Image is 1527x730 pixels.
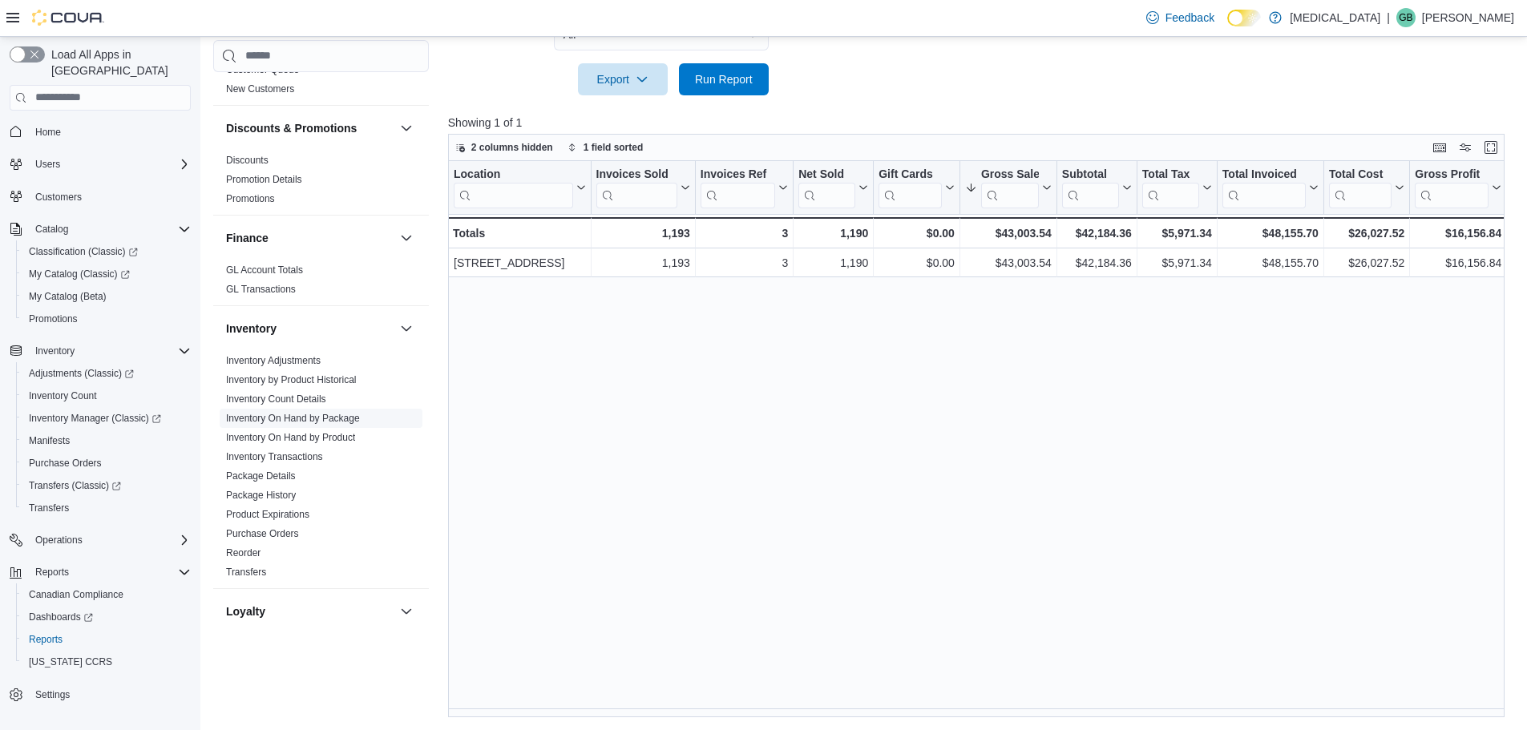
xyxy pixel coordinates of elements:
[226,450,323,463] span: Inventory Transactions
[226,393,326,405] span: Inventory Count Details
[397,119,416,138] button: Discounts & Promotions
[397,228,416,248] button: Finance
[701,167,775,208] div: Invoices Ref
[3,120,197,143] button: Home
[3,218,197,240] button: Catalog
[226,412,360,425] span: Inventory On Hand by Package
[29,245,138,258] span: Classification (Classic)
[22,476,127,495] a: Transfers (Classic)
[213,351,429,588] div: Inventory
[22,287,113,306] a: My Catalog (Beta)
[1227,10,1261,26] input: Dark Mode
[226,83,294,95] span: New Customers
[213,151,429,215] div: Discounts & Promotions
[226,264,303,276] a: GL Account Totals
[16,474,197,497] a: Transfers (Classic)
[35,191,82,204] span: Customers
[588,63,658,95] span: Export
[22,287,191,306] span: My Catalog (Beta)
[596,167,677,182] div: Invoices Sold
[22,454,108,473] a: Purchase Orders
[22,309,84,329] a: Promotions
[16,240,197,263] a: Classification (Classic)
[1222,167,1306,208] div: Total Invoiced
[695,71,753,87] span: Run Report
[22,431,191,450] span: Manifests
[798,253,868,272] div: 1,190
[1142,253,1212,272] div: $5,971.34
[29,122,191,142] span: Home
[1062,253,1132,272] div: $42,184.36
[1222,224,1319,243] div: $48,155.70
[29,684,191,704] span: Settings
[29,188,88,207] a: Customers
[965,167,1052,208] button: Gross Sales
[29,530,89,550] button: Operations
[879,167,942,182] div: Gift Cards
[596,167,689,208] button: Invoices Sold
[701,224,788,243] div: 3
[16,263,197,285] a: My Catalog (Classic)
[29,633,63,646] span: Reports
[879,167,942,208] div: Gift Card Sales
[3,340,197,362] button: Inventory
[22,630,69,649] a: Reports
[879,224,955,243] div: $0.00
[29,685,76,704] a: Settings
[1415,167,1489,182] div: Gross Profit
[226,547,261,559] a: Reorder
[226,174,302,185] a: Promotion Details
[29,341,191,361] span: Inventory
[22,585,191,604] span: Canadian Compliance
[1422,8,1514,27] p: [PERSON_NAME]
[454,253,586,272] div: [STREET_ADDRESS]
[226,508,309,521] span: Product Expirations
[226,120,394,136] button: Discounts & Promotions
[1329,224,1404,243] div: $26,027.52
[226,354,321,367] span: Inventory Adjustments
[1142,167,1212,208] button: Total Tax
[1227,26,1228,27] span: Dark Mode
[1399,8,1412,27] span: GB
[1415,224,1501,243] div: $16,156.84
[22,386,191,405] span: Inventory Count
[22,630,191,649] span: Reports
[226,155,269,166] a: Discounts
[1062,167,1119,182] div: Subtotal
[596,167,677,208] div: Invoices Sold
[453,224,586,243] div: Totals
[22,585,130,604] a: Canadian Compliance
[29,268,130,280] span: My Catalog (Classic)
[1329,253,1404,272] div: $26,027.52
[29,367,134,380] span: Adjustments (Classic)
[45,46,191,79] span: Load All Apps in [GEOGRAPHIC_DATA]
[226,230,269,246] h3: Finance
[1062,167,1119,208] div: Subtotal
[32,10,104,26] img: Cova
[226,173,302,186] span: Promotion Details
[35,158,60,171] span: Users
[22,264,191,284] span: My Catalog (Classic)
[578,63,668,95] button: Export
[16,651,197,673] button: [US_STATE] CCRS
[29,434,70,447] span: Manifests
[29,155,67,174] button: Users
[16,628,197,651] button: Reports
[226,490,296,501] a: Package History
[16,308,197,330] button: Promotions
[1396,8,1416,27] div: Glen Byrne
[584,141,644,154] span: 1 field sorted
[22,409,191,428] span: Inventory Manager (Classic)
[226,603,394,619] button: Loyalty
[16,362,197,385] a: Adjustments (Classic)
[35,566,69,579] span: Reports
[454,167,573,208] div: Location
[1062,167,1132,208] button: Subtotal
[16,285,197,308] button: My Catalog (Beta)
[1329,167,1392,208] div: Total Cost
[22,386,103,405] a: Inventory Count
[1415,253,1501,272] div: $16,156.84
[29,220,75,239] button: Catalog
[226,509,309,520] a: Product Expirations
[226,120,357,136] h3: Discounts & Promotions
